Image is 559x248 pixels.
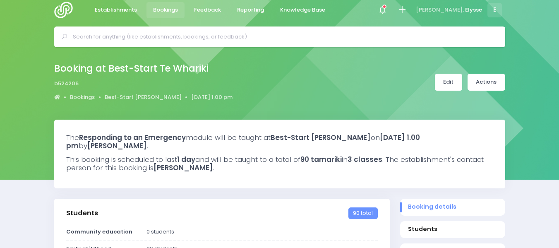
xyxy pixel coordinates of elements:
h2: Booking at Best-Start Te Whariki [54,63,226,74]
a: [DATE] 1.00 pm [191,93,233,101]
h3: This booking is scheduled to last and will be taught to a total of in . The establishment's conta... [66,155,493,172]
h3: The module will be taught at on by . [66,133,493,150]
span: Feedback [194,6,221,14]
a: Bookings [146,2,185,18]
span: Knowledge Base [280,6,325,14]
span: Booking details [408,202,497,211]
h3: Students [66,209,98,217]
strong: [PERSON_NAME] [154,163,213,173]
strong: [DATE] 1.00 pm [66,132,420,151]
span: E [487,3,502,17]
span: b524206 [54,79,79,88]
a: Feedback [187,2,228,18]
span: Students [408,225,497,234]
strong: 3 classes [348,154,382,164]
a: Reporting [230,2,271,18]
span: Reporting [237,6,264,14]
strong: 90 tamariki [300,154,342,164]
a: Students [400,221,505,238]
img: Logo [54,2,78,18]
span: Establishments [95,6,137,14]
input: Search for anything (like establishments, bookings, or feedback) [73,31,494,43]
a: Knowledge Base [274,2,332,18]
span: Bookings [153,6,178,14]
strong: 1 day [177,154,195,164]
a: Actions [468,74,505,91]
strong: Community education [66,228,132,236]
a: Establishments [88,2,144,18]
strong: Best-Start [PERSON_NAME] [271,132,371,142]
strong: Responding to an Emergency [79,132,186,142]
span: Elysse [465,6,482,14]
span: 90 total [348,207,377,219]
strong: [PERSON_NAME] [87,141,147,151]
a: Booking details [400,199,505,216]
a: Edit [435,74,462,91]
div: 0 students [142,228,383,236]
a: Best-Start [PERSON_NAME] [105,93,182,101]
span: [PERSON_NAME], [416,6,464,14]
a: Bookings [70,93,95,101]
